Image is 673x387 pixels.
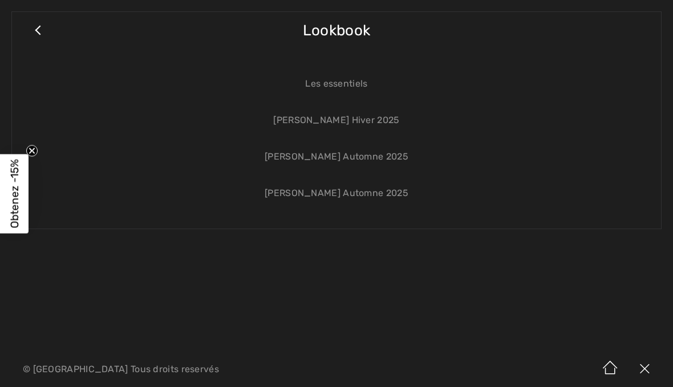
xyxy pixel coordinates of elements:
a: Les essentiels [23,71,650,96]
span: Obtenez -15% [8,159,21,228]
img: Accueil [593,352,627,387]
a: [PERSON_NAME] Automne 2025 [23,181,650,206]
img: X [627,352,662,387]
a: [PERSON_NAME] Automne 2025 [23,144,650,169]
button: Close teaser [26,145,38,156]
span: Lookbook [303,10,370,51]
p: © [GEOGRAPHIC_DATA] Tous droits reservés [23,365,395,373]
a: [PERSON_NAME] Hiver 2025 [23,108,650,133]
span: Chat [27,8,50,18]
